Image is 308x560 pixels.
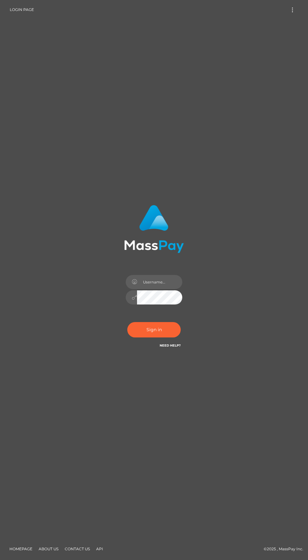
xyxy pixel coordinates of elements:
button: Toggle navigation [287,6,298,14]
a: Contact Us [62,544,92,554]
div: © 2025 , MassPay Inc. [5,546,303,552]
a: About Us [36,544,61,554]
a: Login Page [10,3,34,16]
a: API [94,544,106,554]
img: MassPay Login [124,205,184,253]
a: Need Help? [160,343,181,347]
a: Homepage [7,544,35,554]
button: Sign in [127,322,181,337]
input: Username... [137,275,182,289]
